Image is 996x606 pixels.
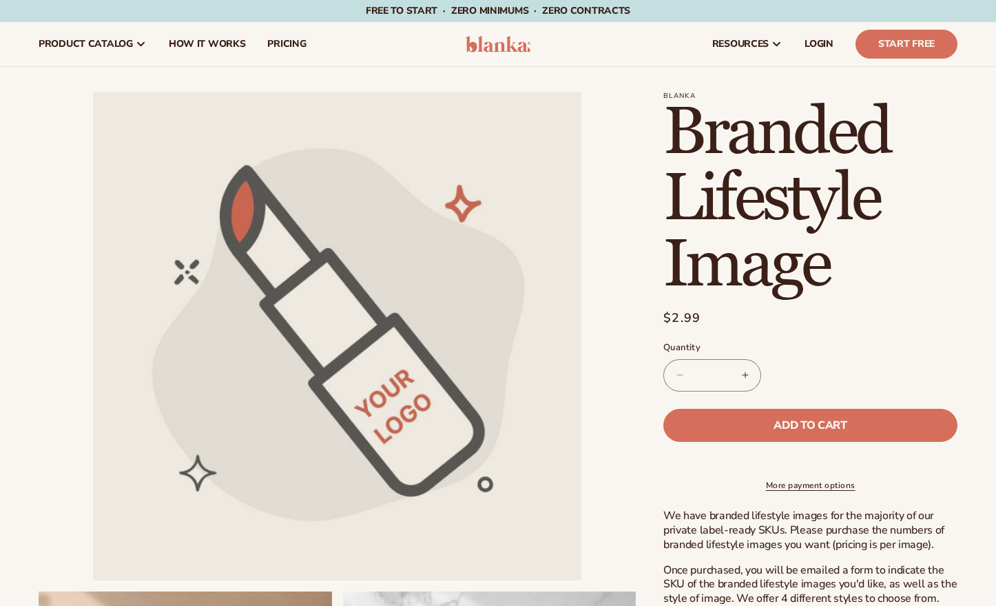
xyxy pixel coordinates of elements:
span: resources [712,39,769,50]
button: Add to cart [663,409,957,442]
p: Once purchased, you will be emailed a form to indicate the SKU of the branded lifestyle images yo... [663,563,957,606]
span: Free to start · ZERO minimums · ZERO contracts [366,4,630,17]
a: How It Works [158,22,257,66]
a: pricing [256,22,317,66]
span: pricing [267,39,306,50]
span: Add to cart [774,420,847,431]
img: logo [466,36,531,52]
span: product catalog [39,39,133,50]
p: Blanka [663,92,957,100]
a: More payment options [663,479,957,492]
span: LOGIN [805,39,833,50]
label: Quantity [663,341,957,355]
p: We have branded lifestyle images for the majority of our private label-ready SKUs. Please purchas... [663,509,957,552]
a: Start Free [855,30,957,59]
a: resources [701,22,793,66]
a: LOGIN [793,22,844,66]
span: How It Works [169,39,246,50]
a: product catalog [28,22,158,66]
h1: Branded Lifestyle Image [663,100,957,299]
span: $2.99 [663,309,701,327]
